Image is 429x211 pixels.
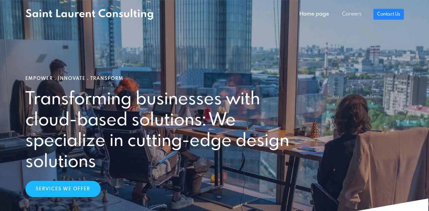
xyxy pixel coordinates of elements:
a: Contact Us [373,9,404,20]
a: Home page [293,7,335,21]
h1: Empower . Innovate . Transform [25,76,404,81]
a: Services We Offer [25,181,101,197]
a: Careers [335,7,368,21]
h2: Transforming businesses with cloud-based solutions: We specialize in cutting-edge design solutions [25,89,309,173]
